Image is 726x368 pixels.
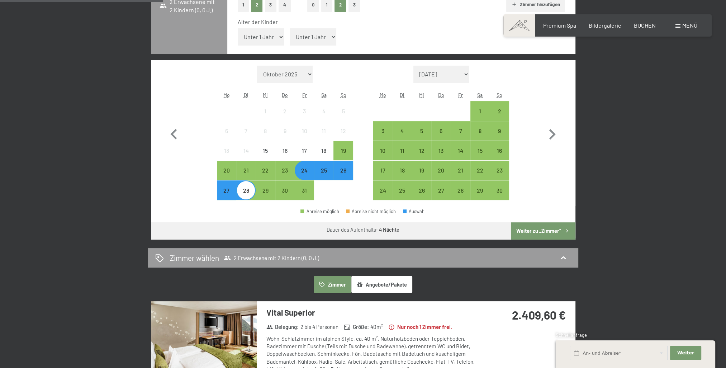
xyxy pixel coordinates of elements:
[244,92,248,98] abbr: Dienstag
[471,188,489,206] div: 29
[542,66,563,200] button: Nächster Monat
[431,121,451,141] div: Thu Nov 06 2025
[431,141,451,160] div: Anreise möglich
[393,148,411,166] div: 11
[276,108,294,126] div: 2
[276,188,294,206] div: 30
[413,128,431,146] div: 5
[334,168,352,185] div: 26
[451,161,470,180] div: Anreise möglich
[431,141,451,160] div: Thu Nov 13 2025
[314,101,333,121] div: Sat Oct 04 2025
[333,141,353,160] div: Anreise möglich
[344,323,369,331] strong: Größe :
[302,92,307,98] abbr: Freitag
[217,141,236,160] div: Mon Oct 13 2025
[511,222,575,240] button: Weiter zu „Zimmer“
[373,161,392,180] div: Mon Nov 17 2025
[275,141,295,160] div: Anreise nicht möglich
[393,188,411,206] div: 25
[218,188,236,206] div: 27
[256,141,275,160] div: Anreise nicht möglich
[403,209,426,214] div: Auswahl
[490,148,508,166] div: 16
[236,141,256,160] div: Tue Oct 14 2025
[217,121,236,141] div: Anreise nicht möglich
[256,180,275,200] div: Anreise möglich
[275,161,295,180] div: Thu Oct 23 2025
[490,180,509,200] div: Sun Nov 30 2025
[282,92,288,98] abbr: Donnerstag
[470,161,490,180] div: Anreise möglich
[295,121,314,141] div: Anreise nicht möglich
[346,209,396,214] div: Abreise nicht möglich
[451,141,470,160] div: Anreise möglich
[374,128,392,146] div: 3
[497,92,502,98] abbr: Sonntag
[314,141,333,160] div: Sat Oct 18 2025
[393,180,412,200] div: Tue Nov 25 2025
[275,180,295,200] div: Anreise möglich
[677,350,694,356] span: Weiter
[295,108,313,126] div: 3
[373,121,392,141] div: Anreise möglich
[218,148,236,166] div: 13
[451,141,470,160] div: Fri Nov 14 2025
[333,121,353,141] div: Anreise nicht möglich
[315,148,333,166] div: 18
[543,22,576,29] span: Premium Spa
[471,168,489,185] div: 22
[470,180,490,200] div: Anreise möglich
[373,141,392,160] div: Anreise möglich
[451,148,469,166] div: 14
[470,141,490,160] div: Sat Nov 15 2025
[163,66,184,200] button: Vorheriger Monat
[237,188,255,206] div: 28
[412,121,431,141] div: Anreise möglich
[682,22,697,29] span: Menü
[490,188,508,206] div: 30
[295,141,314,160] div: Fri Oct 17 2025
[400,92,404,98] abbr: Dienstag
[333,161,353,180] div: Anreise möglich
[393,121,412,141] div: Anreise möglich
[379,92,386,98] abbr: Montag
[490,121,509,141] div: Sun Nov 09 2025
[224,254,319,261] span: 2 Erwachsene mit 2 Kindern (0, 0 J.)
[217,121,236,141] div: Mon Oct 06 2025
[295,161,314,180] div: Fri Oct 24 2025
[295,121,314,141] div: Fri Oct 10 2025
[477,92,483,98] abbr: Samstag
[275,121,295,141] div: Thu Oct 09 2025
[432,128,450,146] div: 6
[295,180,314,200] div: Fri Oct 31 2025
[275,101,295,121] div: Anreise nicht möglich
[314,141,333,160] div: Anreise nicht möglich
[236,161,256,180] div: Tue Oct 21 2025
[256,121,275,141] div: Wed Oct 08 2025
[334,148,352,166] div: 19
[412,141,431,160] div: Anreise möglich
[333,101,353,121] div: Anreise nicht möglich
[470,101,490,121] div: Sat Nov 01 2025
[373,180,392,200] div: Anreise möglich
[451,188,469,206] div: 28
[413,168,431,185] div: 19
[256,161,275,180] div: Wed Oct 22 2025
[490,108,508,126] div: 2
[266,323,299,331] strong: Belegung :
[256,148,274,166] div: 15
[275,121,295,141] div: Anreise nicht möglich
[263,92,268,98] abbr: Mittwoch
[237,168,255,185] div: 21
[431,161,451,180] div: Anreise möglich
[334,128,352,146] div: 12
[490,168,508,185] div: 23
[412,161,431,180] div: Anreise möglich
[295,161,314,180] div: Anreise möglich
[490,180,509,200] div: Anreise möglich
[333,101,353,121] div: Sun Oct 05 2025
[432,148,450,166] div: 13
[431,180,451,200] div: Thu Nov 27 2025
[634,22,656,29] a: BUCHEN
